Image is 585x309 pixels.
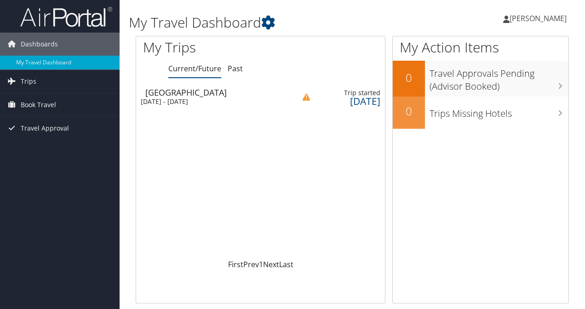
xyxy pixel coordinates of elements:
div: [GEOGRAPHIC_DATA] [145,88,286,97]
span: [PERSON_NAME] [510,13,567,23]
span: Travel Approval [21,117,69,140]
a: Current/Future [168,63,221,74]
a: First [228,259,243,269]
div: [DATE] - [DATE] [141,97,281,106]
a: Past [228,63,243,74]
a: [PERSON_NAME] [503,5,576,32]
h3: Trips Missing Hotels [430,103,568,120]
span: Book Travel [21,93,56,116]
h1: My Travel Dashboard [129,13,427,32]
h2: 0 [393,70,425,86]
h1: My Action Items [393,38,568,57]
span: Trips [21,70,36,93]
h2: 0 [393,103,425,119]
a: 0Trips Missing Hotels [393,97,568,129]
div: [DATE] [319,97,380,105]
h1: My Trips [143,38,275,57]
span: Dashboards [21,33,58,56]
div: Trip started [319,89,380,97]
h3: Travel Approvals Pending (Advisor Booked) [430,63,568,93]
a: 1 [259,259,263,269]
a: Next [263,259,279,269]
a: Prev [243,259,259,269]
a: 0Travel Approvals Pending (Advisor Booked) [393,61,568,96]
img: alert-flat-solid-caution.png [303,93,310,101]
a: Last [279,259,293,269]
img: airportal-logo.png [20,6,112,28]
